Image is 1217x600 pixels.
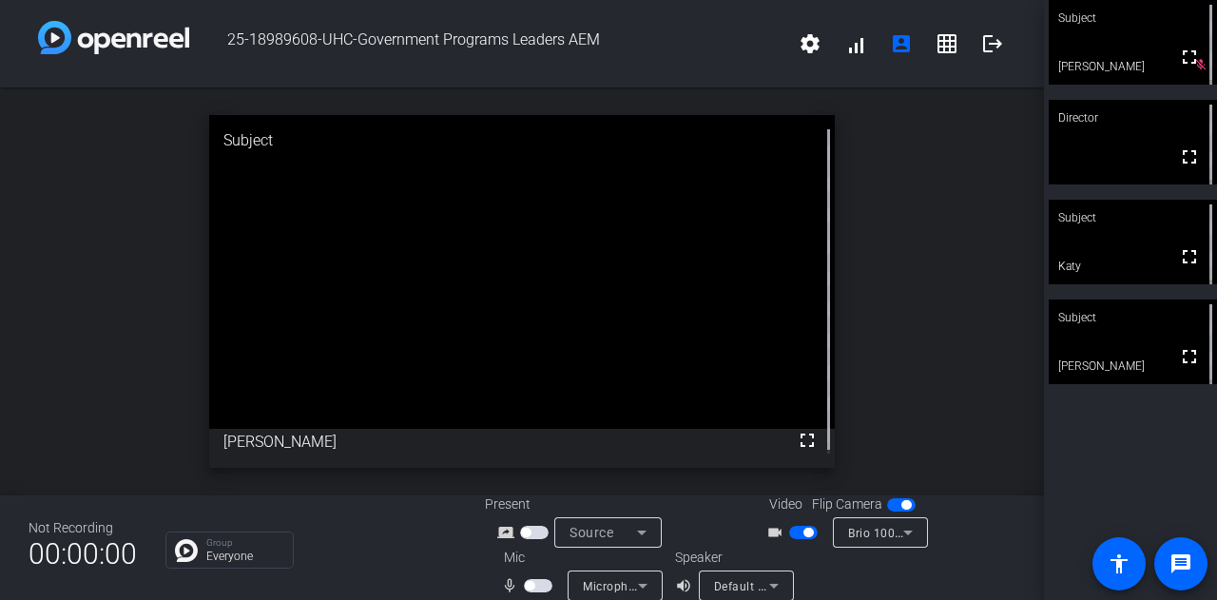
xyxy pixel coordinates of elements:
[1049,300,1217,336] div: Subject
[981,32,1004,55] mat-icon: logout
[485,548,675,568] div: Mic
[209,115,836,166] div: Subject
[206,551,283,562] p: Everyone
[501,574,524,597] mat-icon: mic_none
[769,494,802,514] span: Video
[799,32,821,55] mat-icon: settings
[189,21,787,67] span: 25-18989608-UHC-Government Programs Leaders AEM
[1049,100,1217,136] div: Director
[29,531,137,577] span: 00:00:00
[1178,145,1201,168] mat-icon: fullscreen
[29,518,137,538] div: Not Recording
[848,525,966,540] span: Brio 100 (046d:094c)
[675,574,698,597] mat-icon: volume_up
[796,429,819,452] mat-icon: fullscreen
[38,21,189,54] img: white-gradient.svg
[583,578,753,593] span: Microphone (Realtek(R) Audio)
[1108,552,1130,575] mat-icon: accessibility
[936,32,958,55] mat-icon: grid_on
[812,494,882,514] span: Flip Camera
[570,525,613,540] span: Source
[1178,345,1201,368] mat-icon: fullscreen
[497,521,520,544] mat-icon: screen_share_outline
[1169,552,1192,575] mat-icon: message
[485,494,675,514] div: Present
[714,578,1052,593] span: Default - 4 - HP P24h G5 (AMD High Definition Audio Device)
[675,548,789,568] div: Speaker
[1178,245,1201,268] mat-icon: fullscreen
[833,21,879,67] button: signal_cellular_alt
[766,521,789,544] mat-icon: videocam_outline
[890,32,913,55] mat-icon: account_box
[206,538,283,548] p: Group
[1178,46,1201,68] mat-icon: fullscreen
[175,539,198,562] img: Chat Icon
[1049,200,1217,236] div: Subject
